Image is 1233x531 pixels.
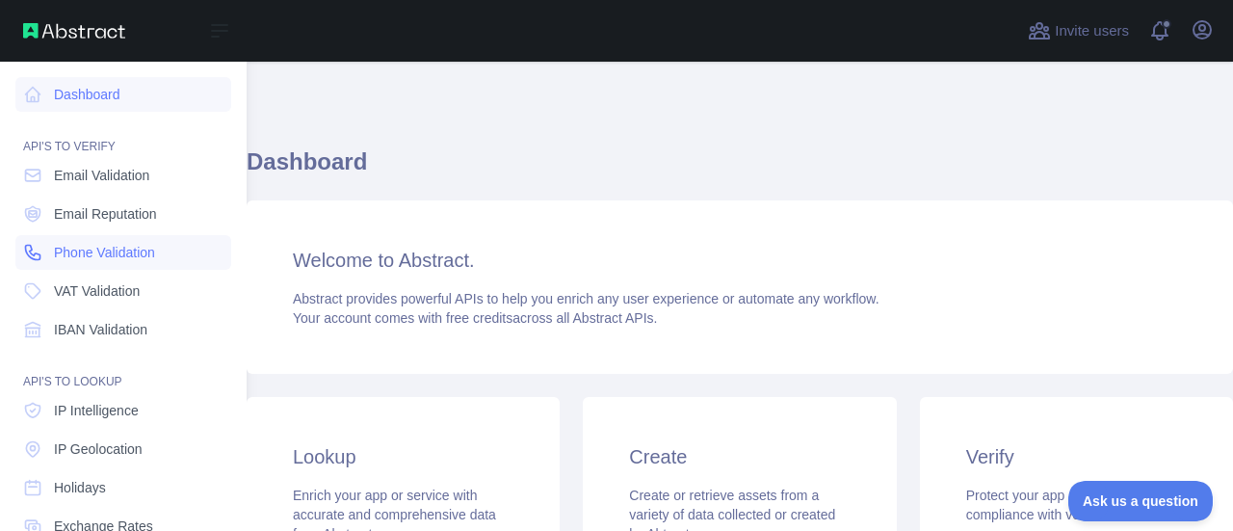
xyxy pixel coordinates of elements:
[15,351,231,389] div: API'S TO LOOKUP
[966,443,1187,470] h3: Verify
[966,488,1162,522] span: Protect your app and ensure compliance with verification APIs
[54,478,106,497] span: Holidays
[293,310,657,326] span: Your account comes with across all Abstract APIs.
[54,439,143,459] span: IP Geolocation
[247,146,1233,193] h1: Dashboard
[15,312,231,347] a: IBAN Validation
[15,197,231,231] a: Email Reputation
[1055,20,1129,42] span: Invite users
[293,247,1187,274] h3: Welcome to Abstract.
[15,432,231,466] a: IP Geolocation
[54,401,139,420] span: IP Intelligence
[15,235,231,270] a: Phone Validation
[15,116,231,154] div: API'S TO VERIFY
[54,243,155,262] span: Phone Validation
[54,281,140,301] span: VAT Validation
[293,443,513,470] h3: Lookup
[15,393,231,428] a: IP Intelligence
[1068,481,1214,521] iframe: Toggle Customer Support
[15,77,231,112] a: Dashboard
[15,158,231,193] a: Email Validation
[54,166,149,185] span: Email Validation
[1024,15,1133,46] button: Invite users
[629,443,850,470] h3: Create
[293,291,879,306] span: Abstract provides powerful APIs to help you enrich any user experience or automate any workflow.
[15,470,231,505] a: Holidays
[54,204,157,224] span: Email Reputation
[23,23,125,39] img: Abstract API
[54,320,147,339] span: IBAN Validation
[446,310,512,326] span: free credits
[15,274,231,308] a: VAT Validation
